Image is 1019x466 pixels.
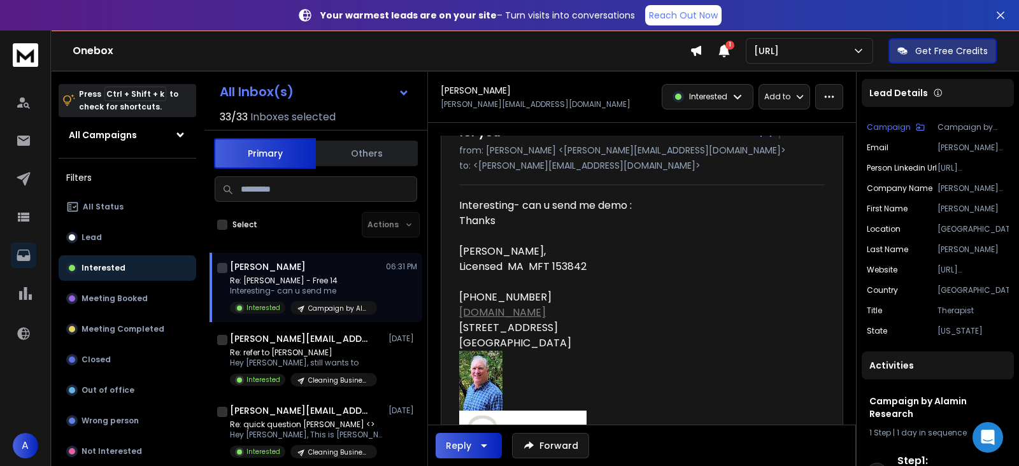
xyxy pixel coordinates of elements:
p: Meeting Completed [82,324,164,334]
h1: Onebox [73,43,690,59]
img: AIorK4wfavdYaYGqI6llLSl83rs4HshIfRQwbTuyZvj4AkzGtBmBzAiwLt40akO2Ml2BSh293fes88sNDox8 [459,411,587,457]
h1: [PERSON_NAME] [441,84,511,97]
button: Wrong person [59,408,196,434]
p: website [867,265,897,275]
strong: Your warmest leads are on your site [320,9,497,22]
button: Reply [436,433,502,458]
p: [PERSON_NAME][EMAIL_ADDRESS][DOMAIN_NAME] [441,99,631,109]
p: [GEOGRAPHIC_DATA] [937,224,1009,234]
p: Wrong person [82,416,139,426]
p: Cleaning Business DefertoAI Demo Offer [308,376,369,385]
p: Re: refer to [PERSON_NAME] [230,348,377,358]
button: Forward [512,433,589,458]
p: Get Free Credits [915,45,988,57]
button: All Inbox(s) [210,79,420,104]
button: Meeting Completed [59,316,196,342]
p: All Status [83,202,124,212]
p: Therapist [937,306,1009,316]
p: Interesting- can u send me [230,286,377,296]
p: First Name [867,204,908,214]
p: [US_STATE] [937,326,1009,336]
p: [PERSON_NAME] [937,244,1009,255]
p: Company Name [867,183,932,194]
button: Not Interested [59,439,196,464]
a: Reach Out Now [645,5,722,25]
h3: Inboxes selected [250,109,336,125]
p: Closed [82,355,111,365]
p: person linkedin url [867,163,937,173]
p: [DATE] [388,406,417,416]
p: Add to [764,92,790,102]
p: Campaign by Alamin Research [308,304,369,313]
p: Out of office [82,385,134,395]
button: Interested [59,255,196,281]
div: [PHONE_NUMBER] [459,290,815,305]
p: location [867,224,901,234]
h1: Campaign by Alamin Research [869,395,1006,420]
button: All Campaigns [59,122,196,148]
p: [GEOGRAPHIC_DATA] [937,285,1009,295]
span: 1 day in sequence [897,427,967,438]
button: Others [316,139,418,167]
div: Reply [446,439,471,452]
div: [STREET_ADDRESS] [459,320,815,335]
button: Lead [59,225,196,250]
p: [PERSON_NAME][EMAIL_ADDRESS][DOMAIN_NAME] [937,143,1009,153]
p: [PERSON_NAME] [937,204,1009,214]
button: Campaign [867,122,925,132]
img: logo [13,43,38,67]
p: Last Name [867,244,908,255]
div: Open Intercom Messenger [973,422,1003,453]
p: 06:31 PM [386,262,417,272]
p: Interested [246,375,280,385]
p: Campaign by Alamin Research [937,122,1009,132]
h1: [PERSON_NAME][EMAIL_ADDRESS][DOMAIN_NAME] [230,332,370,345]
p: – Turn visits into conversations [320,9,635,22]
button: A [13,433,38,458]
p: Campaign [867,122,911,132]
p: [DATE] [388,334,417,344]
button: All Status [59,194,196,220]
span: 1 Step [869,427,891,438]
button: Primary [214,138,316,169]
h1: [PERSON_NAME] [230,260,306,273]
button: Closed [59,347,196,372]
h1: [PERSON_NAME][EMAIL_ADDRESS][DOMAIN_NAME] [230,404,370,417]
p: [PERSON_NAME] Therapy [937,183,1009,194]
p: Press to check for shortcuts. [79,88,178,113]
p: Interested [246,303,280,313]
div: Interesting- can u send me demo : [459,198,815,213]
button: Get Free Credits [888,38,997,64]
p: Hey [PERSON_NAME], This is [PERSON_NAME] with [230,430,383,440]
button: Meeting Booked [59,286,196,311]
p: Not Interested [82,446,142,456]
div: [GEOGRAPHIC_DATA] [459,335,815,351]
span: 33 / 33 [220,109,248,125]
p: [URL] [754,45,784,57]
p: [URL][DOMAIN_NAME] [937,265,1009,275]
button: Out of office [59,378,196,403]
h3: Filters [59,169,196,187]
span: 1 [725,41,734,50]
p: Re: [PERSON_NAME] - Free 14 [230,276,377,286]
p: Cleaning Business [308,448,369,457]
p: title [867,306,882,316]
label: Select [232,220,257,230]
p: Email [867,143,888,153]
p: state [867,326,887,336]
p: [URL][DOMAIN_NAME] [937,163,1009,173]
p: Interested [82,263,125,273]
div: Activities [862,351,1014,379]
a: [DOMAIN_NAME] [459,305,546,320]
p: Hey [PERSON_NAME], still wants to [230,358,377,368]
p: Interested [689,92,727,102]
p: to: <[PERSON_NAME][EMAIL_ADDRESS][DOMAIN_NAME]> [459,159,825,172]
p: Lead [82,232,102,243]
p: Re: quick question [PERSON_NAME] <> [230,420,383,430]
p: country [867,285,898,295]
p: Meeting Booked [82,293,148,304]
h1: All Inbox(s) [220,85,294,98]
h1: All Campaigns [69,129,137,141]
